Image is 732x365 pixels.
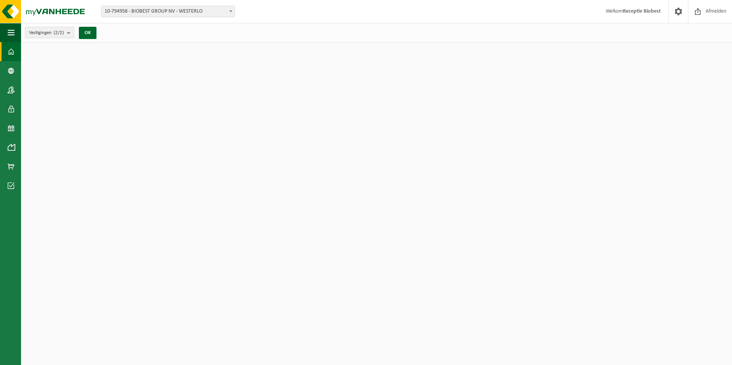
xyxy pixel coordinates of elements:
button: OK [79,27,96,39]
strong: Receptie Biobest [623,8,661,14]
button: Vestigingen(2/2) [25,27,74,38]
span: Vestigingen [29,27,64,39]
count: (2/2) [54,30,64,35]
span: 10-794958 - BIOBEST GROUP NV - WESTERLO [101,6,235,17]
